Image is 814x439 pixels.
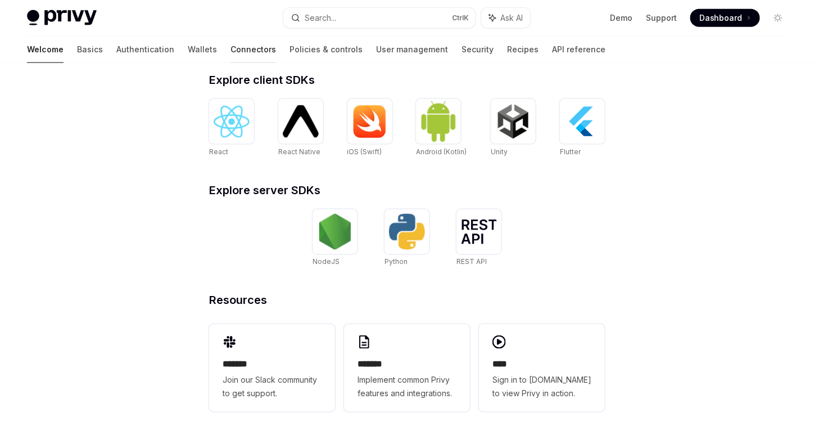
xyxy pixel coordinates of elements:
[389,214,425,250] img: Python
[209,295,267,306] span: Resources
[283,105,319,137] img: React Native
[27,36,64,63] a: Welcome
[209,324,335,412] a: **** **Join our Slack community to get support.
[27,10,97,26] img: light logo
[461,219,497,244] img: REST API
[209,147,228,156] span: React
[646,12,677,24] a: Support
[416,99,467,158] a: Android (Kotlin)Android (Kotlin)
[690,9,760,27] a: Dashboard
[481,8,531,28] button: Ask AI
[230,36,276,63] a: Connectors
[462,36,494,63] a: Security
[769,9,787,27] button: Toggle dark mode
[491,99,536,158] a: UnityUnity
[385,258,408,266] span: Python
[456,258,487,266] span: REST API
[209,185,320,196] span: Explore server SDKs
[564,104,600,140] img: Flutter
[209,99,254,158] a: ReactReact
[456,209,501,268] a: REST APIREST API
[116,36,174,63] a: Authentication
[699,12,743,24] span: Dashboard
[223,374,322,401] span: Join our Slack community to get support.
[188,36,217,63] a: Wallets
[479,324,605,412] a: ****Sign in to [DOMAIN_NAME] to view Privy in action.
[352,105,388,138] img: iOS (Swift)
[500,12,523,24] span: Ask AI
[420,100,456,142] img: Android (Kotlin)
[347,147,382,156] span: iOS (Swift)
[313,209,358,268] a: NodeJSNodeJS
[507,36,539,63] a: Recipes
[313,258,340,266] span: NodeJS
[278,99,323,158] a: React NativeReact Native
[560,147,581,156] span: Flutter
[495,104,531,140] img: Unity
[358,374,456,401] span: Implement common Privy features and integrations.
[452,14,469,23] span: Ctrl K
[376,36,448,63] a: User management
[347,99,392,158] a: iOS (Swift)iOS (Swift)
[77,36,103,63] a: Basics
[385,209,429,268] a: PythonPython
[491,147,508,156] span: Unity
[290,36,363,63] a: Policies & controls
[278,147,320,156] span: React Native
[610,12,632,24] a: Demo
[492,374,591,401] span: Sign in to [DOMAIN_NAME] to view Privy in action.
[552,36,605,63] a: API reference
[214,106,250,138] img: React
[560,99,605,158] a: FlutterFlutter
[344,324,470,412] a: **** **Implement common Privy features and integrations.
[317,214,353,250] img: NodeJS
[209,74,315,86] span: Explore client SDKs
[283,8,476,28] button: Search...CtrlK
[416,147,467,156] span: Android (Kotlin)
[305,11,336,25] div: Search...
